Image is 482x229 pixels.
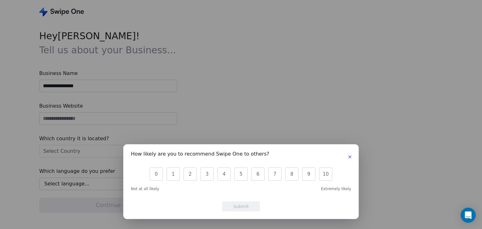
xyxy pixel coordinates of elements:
[302,168,315,181] button: 9
[251,168,265,181] button: 6
[222,201,260,211] button: Submit
[285,168,298,181] button: 8
[184,168,197,181] button: 2
[131,186,159,191] span: Not at all likely
[201,168,214,181] button: 3
[319,168,332,181] button: 10
[234,168,248,181] button: 5
[321,186,351,191] span: Extremely likely
[268,168,281,181] button: 7
[167,168,180,181] button: 1
[150,168,163,181] button: 0
[131,152,269,158] h1: How likely are you to recommend Swipe One to others?
[217,168,231,181] button: 4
